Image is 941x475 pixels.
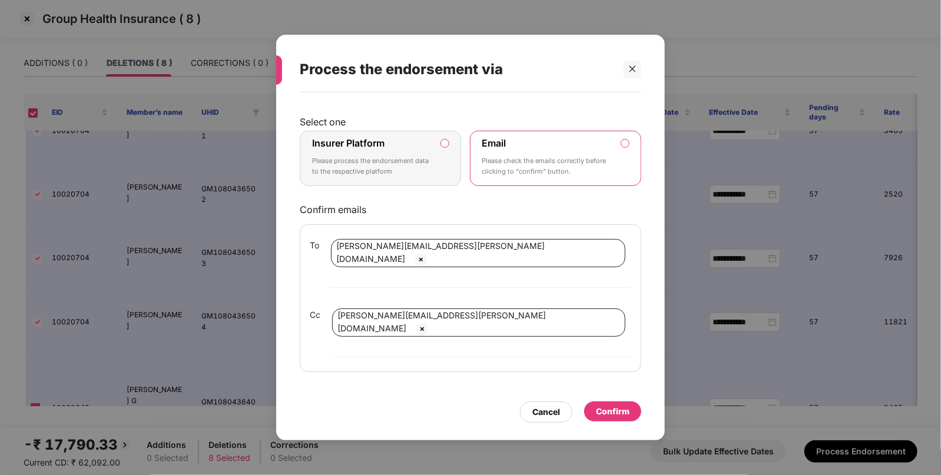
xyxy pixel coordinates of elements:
span: [PERSON_NAME][EMAIL_ADDRESS][PERSON_NAME][DOMAIN_NAME] [336,241,545,264]
p: Please check the emails correctly before clicking to “confirm” button. [482,156,612,177]
div: Process the endorsement via [300,46,613,92]
input: Insurer PlatformPlease process the endorsement data to the respective platform [441,139,449,147]
span: close [628,65,637,73]
p: Please process the endorsement data to the respective platform [312,156,432,177]
span: [PERSON_NAME][EMAIL_ADDRESS][PERSON_NAME][DOMAIN_NAME] [337,310,546,333]
p: Select one [300,116,641,128]
span: To [310,239,319,252]
span: Cc [310,308,320,321]
p: Confirm emails [300,204,641,215]
div: Confirm [596,405,629,418]
label: Email [482,137,506,149]
label: Insurer Platform [312,137,385,149]
div: Cancel [532,406,560,418]
img: svg+xml;base64,PHN2ZyBpZD0iQ3Jvc3MtMzJ4MzIiIHhtbG5zPSJodHRwOi8vd3d3LnczLm9yZy8yMDAwL3N2ZyIgd2lkdG... [414,253,428,267]
input: EmailPlease check the emails correctly before clicking to “confirm” button. [621,139,629,147]
img: svg+xml;base64,PHN2ZyBpZD0iQ3Jvc3MtMzJ4MzIiIHhtbG5zPSJodHRwOi8vd3d3LnczLm9yZy8yMDAwL3N2ZyIgd2lkdG... [415,322,429,336]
